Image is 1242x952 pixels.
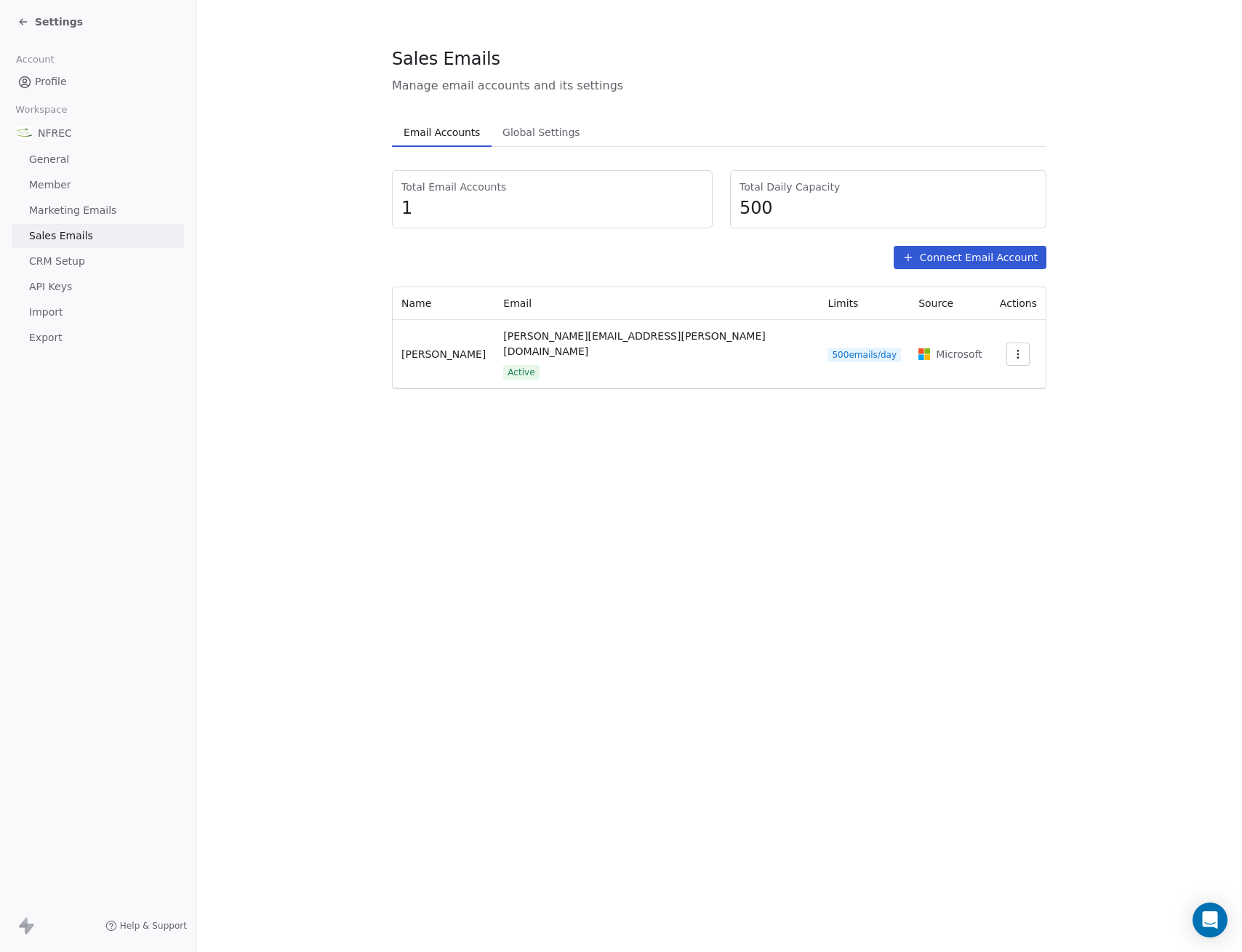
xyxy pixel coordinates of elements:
span: Marketing Emails [29,203,116,218]
span: Microsoft [936,347,982,361]
span: Workspace [9,99,73,121]
a: Settings [17,15,83,29]
span: NFREC [38,126,72,140]
a: API Keys [12,275,184,299]
span: Active [503,365,539,380]
span: Account [9,49,60,71]
span: Total Daily Capacity [740,180,1037,194]
a: Export [12,326,184,350]
span: Sales Emails [29,228,93,244]
span: Profile [35,74,67,89]
span: CRM Setup [29,254,85,269]
span: 1 [401,197,703,219]
a: Sales Emails [12,224,184,248]
span: API Keys [29,279,72,295]
span: Source [918,297,953,309]
span: Manage email accounts and its settings [392,77,1046,95]
a: CRM Setup [12,249,184,273]
a: Marketing Emails [12,199,184,223]
img: favicon%20v1.png [17,126,32,140]
button: Connect Email Account [894,246,1046,269]
a: Member [12,173,184,197]
span: [PERSON_NAME] [401,348,486,360]
span: Help & Support [120,920,187,932]
span: Member [29,177,71,193]
div: Open Intercom Messenger [1193,903,1227,937]
span: Import [29,305,63,320]
a: Profile [12,70,184,94]
span: Email Accounts [398,122,486,143]
span: Email [503,297,532,309]
span: Limits [828,297,858,309]
span: Global Settings [497,122,586,143]
span: Sales Emails [392,48,500,70]
span: Name [401,297,431,309]
span: Total Email Accounts [401,180,703,194]
a: Import [12,300,184,324]
span: General [29,152,69,167]
span: 500 [740,197,1037,219]
span: Settings [35,15,83,29]
span: [PERSON_NAME][EMAIL_ADDRESS][PERSON_NAME][DOMAIN_NAME] [503,329,810,359]
span: Export [29,330,63,345]
span: 500 emails/day [828,348,901,362]
a: General [12,148,184,172]
span: Actions [1000,297,1037,309]
a: Help & Support [105,920,187,932]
